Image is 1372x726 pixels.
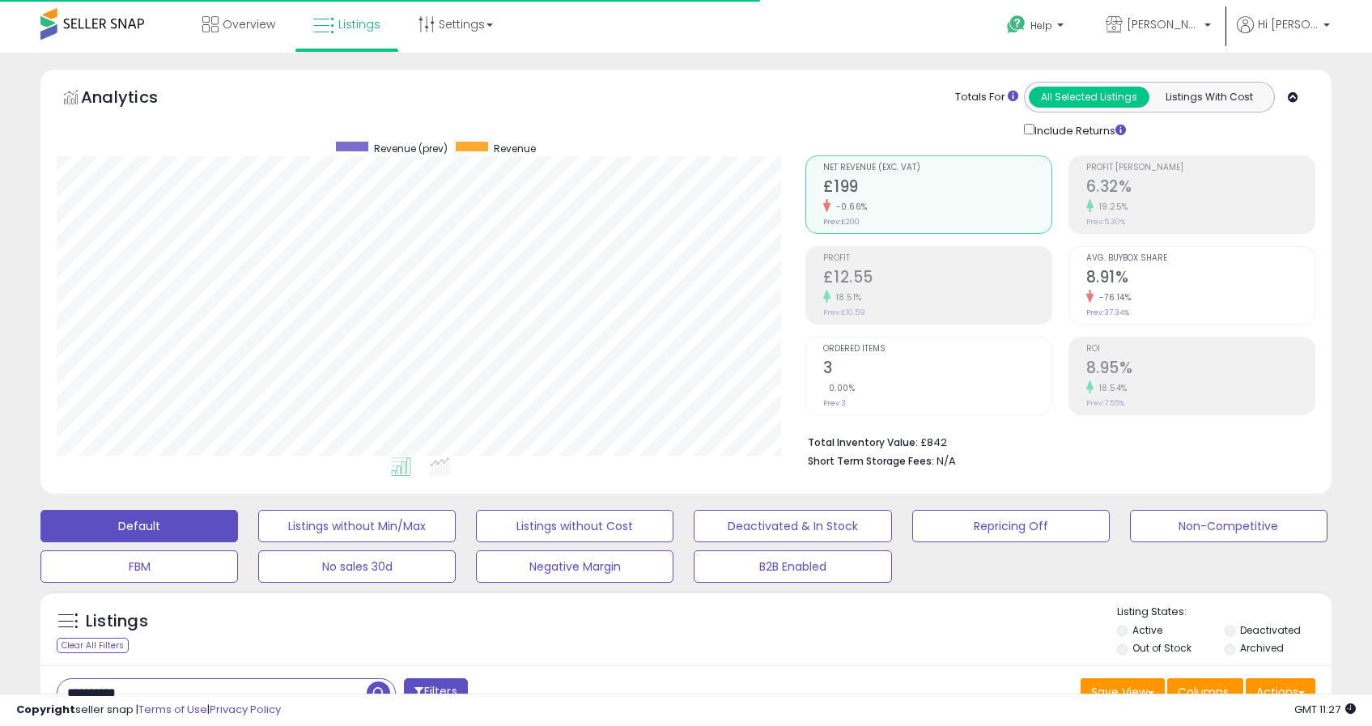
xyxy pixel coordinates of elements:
span: Columns [1178,684,1229,700]
span: 2025-08-14 11:27 GMT [1294,702,1356,717]
a: Terms of Use [138,702,207,717]
small: -76.14% [1094,291,1132,304]
label: Out of Stock [1132,641,1191,655]
h2: £199 [823,177,1051,199]
label: Active [1132,623,1162,637]
button: Filters [404,678,467,707]
span: Net Revenue (Exc. VAT) [823,163,1051,172]
small: Prev: £200 [823,217,860,227]
h2: £12.55 [823,268,1051,290]
small: 19.25% [1094,201,1128,213]
p: Listing States: [1117,605,1332,620]
small: 18.51% [830,291,862,304]
h2: 8.95% [1086,359,1315,380]
button: Deactivated & In Stock [694,510,891,542]
small: 18.54% [1094,382,1128,394]
span: Profit [823,254,1051,263]
button: Listings without Cost [476,510,673,542]
button: B2B Enabled [694,550,891,583]
small: 0.00% [823,382,856,394]
button: FBM [40,550,238,583]
button: Default [40,510,238,542]
span: Listings [338,16,380,32]
li: £842 [808,431,1303,451]
h5: Analytics [81,86,189,113]
button: Negative Margin [476,550,673,583]
h2: 3 [823,359,1051,380]
span: N/A [937,453,956,469]
h5: Listings [86,610,148,633]
small: Prev: 3 [823,398,846,408]
button: Listings With Cost [1149,87,1269,108]
button: All Selected Listings [1029,87,1149,108]
button: Repricing Off [912,510,1110,542]
div: Totals For [955,90,1018,105]
div: seller snap | | [16,703,281,718]
span: Profit [PERSON_NAME] [1086,163,1315,172]
small: -0.66% [830,201,868,213]
b: Total Inventory Value: [808,435,918,449]
span: Overview [223,16,275,32]
button: Save View [1081,678,1165,706]
button: Listings without Min/Max [258,510,456,542]
small: Prev: £10.59 [823,308,865,317]
span: Revenue [494,142,536,155]
div: Include Returns [1012,121,1145,139]
small: Prev: 5.30% [1086,217,1125,227]
span: Help [1030,19,1052,32]
span: Revenue (prev) [374,142,448,155]
button: Columns [1167,678,1243,706]
a: Help [994,2,1080,53]
small: Prev: 37.34% [1086,308,1129,317]
b: Short Term Storage Fees: [808,454,934,468]
span: Avg. Buybox Share [1086,254,1315,263]
button: No sales 30d [258,550,456,583]
i: Get Help [1006,15,1026,35]
span: Hi [PERSON_NAME] [1258,16,1319,32]
label: Archived [1240,641,1284,655]
h2: 6.32% [1086,177,1315,199]
button: Non-Competitive [1130,510,1327,542]
small: Prev: 7.55% [1086,398,1124,408]
label: Deactivated [1240,623,1301,637]
span: Ordered Items [823,345,1051,354]
strong: Copyright [16,702,75,717]
a: Privacy Policy [210,702,281,717]
span: [PERSON_NAME] [1127,16,1200,32]
div: Clear All Filters [57,638,129,653]
a: Hi [PERSON_NAME] [1237,16,1330,53]
button: Actions [1246,678,1315,706]
span: ROI [1086,345,1315,354]
h2: 8.91% [1086,268,1315,290]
